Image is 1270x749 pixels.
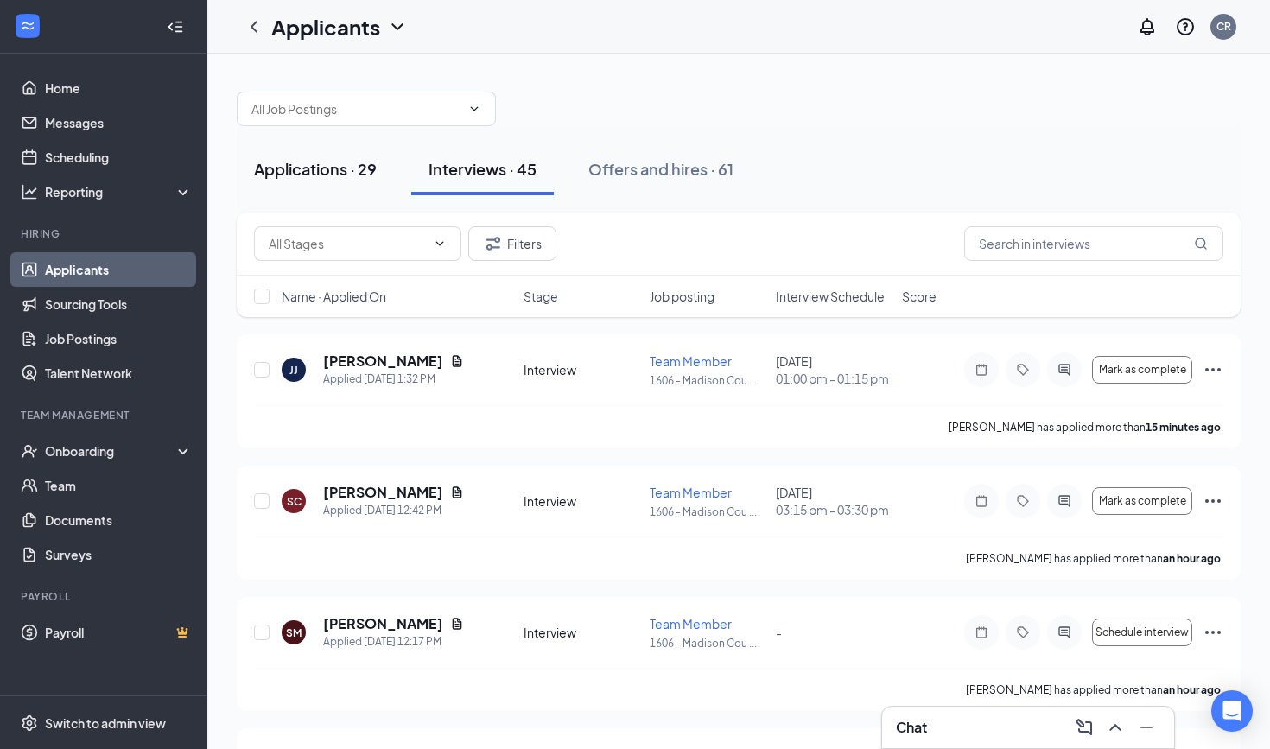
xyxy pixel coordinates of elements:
button: Mark as complete [1092,356,1192,384]
p: 1606 - Madison Cou ... [650,373,765,388]
p: [PERSON_NAME] has applied more than . [949,420,1223,435]
svg: Note [971,494,992,508]
button: Minimize [1133,714,1160,741]
svg: Ellipses [1203,622,1223,643]
span: Interview Schedule [776,288,885,305]
svg: ChevronDown [467,102,481,116]
h5: [PERSON_NAME] [323,614,443,633]
a: Messages [45,105,193,140]
input: Search in interviews [964,226,1223,261]
div: Open Intercom Messenger [1211,690,1253,732]
span: Team Member [650,353,732,369]
span: Name · Applied On [282,288,386,305]
button: Mark as complete [1092,487,1192,515]
div: Interviews · 45 [429,158,537,180]
div: Applied [DATE] 12:42 PM [323,502,464,519]
a: Talent Network [45,356,193,390]
a: Sourcing Tools [45,287,193,321]
div: Team Management [21,408,189,422]
span: 03:15 pm - 03:30 pm [776,501,892,518]
div: JJ [289,363,298,378]
p: 1606 - Madison Cou ... [650,505,765,519]
button: Schedule interview [1092,619,1192,646]
a: Applicants [45,252,193,287]
span: Stage [524,288,558,305]
div: Applications · 29 [254,158,377,180]
svg: Tag [1013,494,1033,508]
svg: Filter [483,233,504,254]
span: Score [902,288,937,305]
svg: ChevronUp [1105,717,1126,738]
div: Interview [524,492,639,510]
a: PayrollCrown [45,615,193,650]
a: Scheduling [45,140,193,175]
span: Mark as complete [1099,495,1186,507]
svg: ChevronDown [433,237,447,251]
span: Team Member [650,485,732,500]
p: 1606 - Madison Cou ... [650,636,765,651]
a: Job Postings [45,321,193,356]
a: Documents [45,503,193,537]
span: - [776,625,782,640]
div: Switch to admin view [45,714,166,732]
div: Onboarding [45,442,178,460]
span: Job posting [650,288,714,305]
b: an hour ago [1163,552,1221,565]
svg: Document [450,354,464,368]
svg: Ellipses [1203,491,1223,511]
div: Hiring [21,226,189,241]
svg: Note [971,363,992,377]
svg: ChevronDown [387,16,408,37]
span: 01:00 pm - 01:15 pm [776,370,892,387]
svg: Document [450,617,464,631]
h3: Chat [896,718,927,737]
div: CR [1216,19,1231,34]
svg: Analysis [21,183,38,200]
button: ComposeMessage [1070,714,1098,741]
a: Home [45,71,193,105]
svg: ComposeMessage [1074,717,1095,738]
h1: Applicants [271,12,380,41]
svg: Collapse [167,18,184,35]
p: [PERSON_NAME] has applied more than . [966,682,1223,697]
svg: Minimize [1136,717,1157,738]
div: Applied [DATE] 12:17 PM [323,633,464,651]
a: Team [45,468,193,503]
span: Mark as complete [1099,364,1186,376]
div: Payroll [21,589,189,604]
button: Filter Filters [468,226,556,261]
div: [DATE] [776,352,892,387]
p: [PERSON_NAME] has applied more than . [966,551,1223,566]
svg: WorkstreamLogo [19,17,36,35]
svg: Ellipses [1203,359,1223,380]
b: 15 minutes ago [1146,421,1221,434]
span: Team Member [650,616,732,632]
div: [DATE] [776,484,892,518]
div: Interview [524,361,639,378]
svg: ActiveChat [1054,363,1075,377]
div: SC [287,494,302,509]
svg: MagnifyingGlass [1194,237,1208,251]
div: Offers and hires · 61 [588,158,733,180]
input: All Stages [269,234,426,253]
svg: ActiveChat [1054,625,1075,639]
a: Surveys [45,537,193,572]
div: Interview [524,624,639,641]
h5: [PERSON_NAME] [323,483,443,502]
div: Applied [DATE] 1:32 PM [323,371,464,388]
svg: QuestionInfo [1175,16,1196,37]
svg: ActiveChat [1054,494,1075,508]
svg: Tag [1013,363,1033,377]
svg: Tag [1013,625,1033,639]
h5: [PERSON_NAME] [323,352,443,371]
svg: Notifications [1137,16,1158,37]
div: SM [286,625,302,640]
svg: UserCheck [21,442,38,460]
input: All Job Postings [251,99,460,118]
span: Schedule interview [1095,626,1189,638]
button: ChevronUp [1102,714,1129,741]
svg: Document [450,486,464,499]
svg: ChevronLeft [244,16,264,37]
svg: Settings [21,714,38,732]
